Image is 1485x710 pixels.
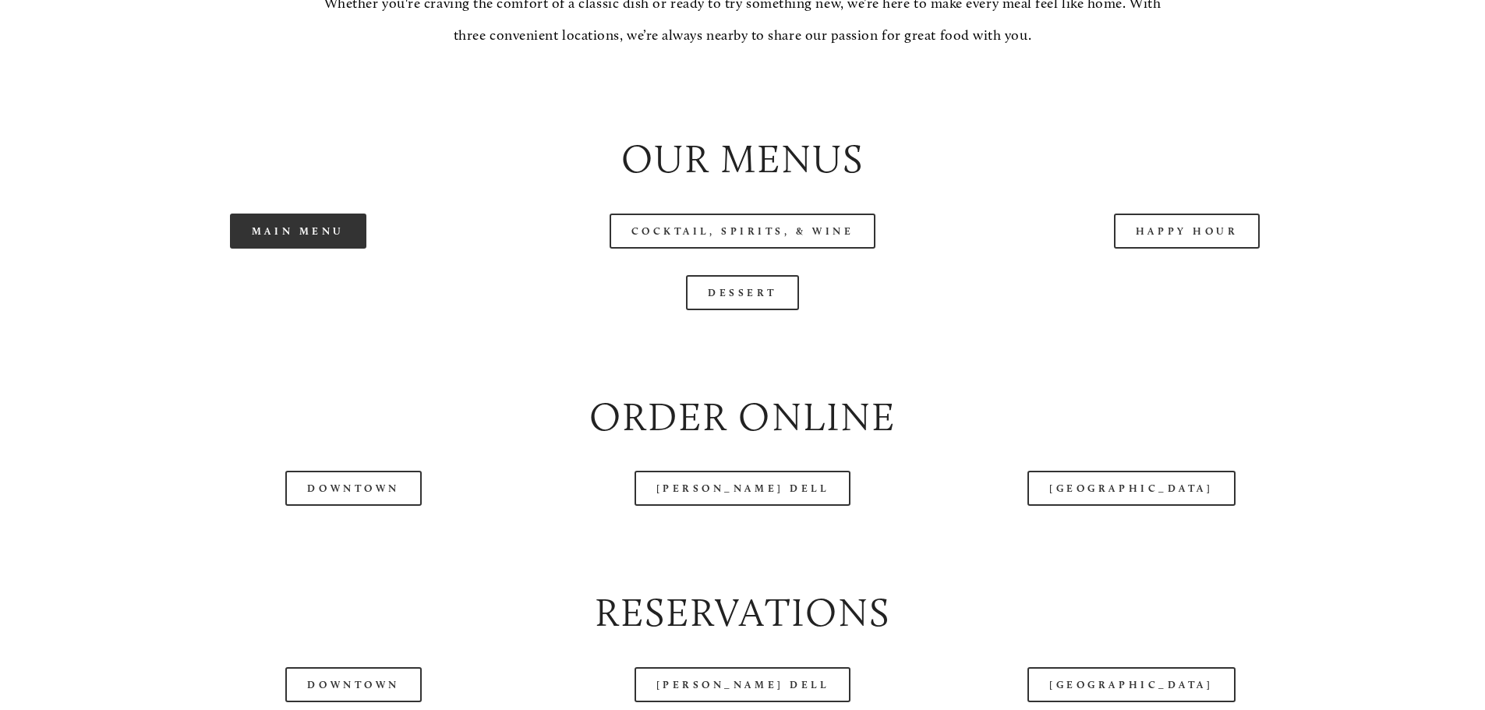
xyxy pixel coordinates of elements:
h2: Reservations [89,585,1395,641]
a: [PERSON_NAME] Dell [635,667,851,702]
h2: Order Online [89,390,1395,445]
a: [GEOGRAPHIC_DATA] [1027,667,1235,702]
a: Main Menu [230,214,366,249]
a: Happy Hour [1114,214,1260,249]
a: [GEOGRAPHIC_DATA] [1027,471,1235,506]
a: Cocktail, Spirits, & Wine [610,214,876,249]
h2: Our Menus [89,132,1395,187]
a: Dessert [686,275,799,310]
a: Downtown [285,667,421,702]
a: Downtown [285,471,421,506]
a: [PERSON_NAME] Dell [635,471,851,506]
